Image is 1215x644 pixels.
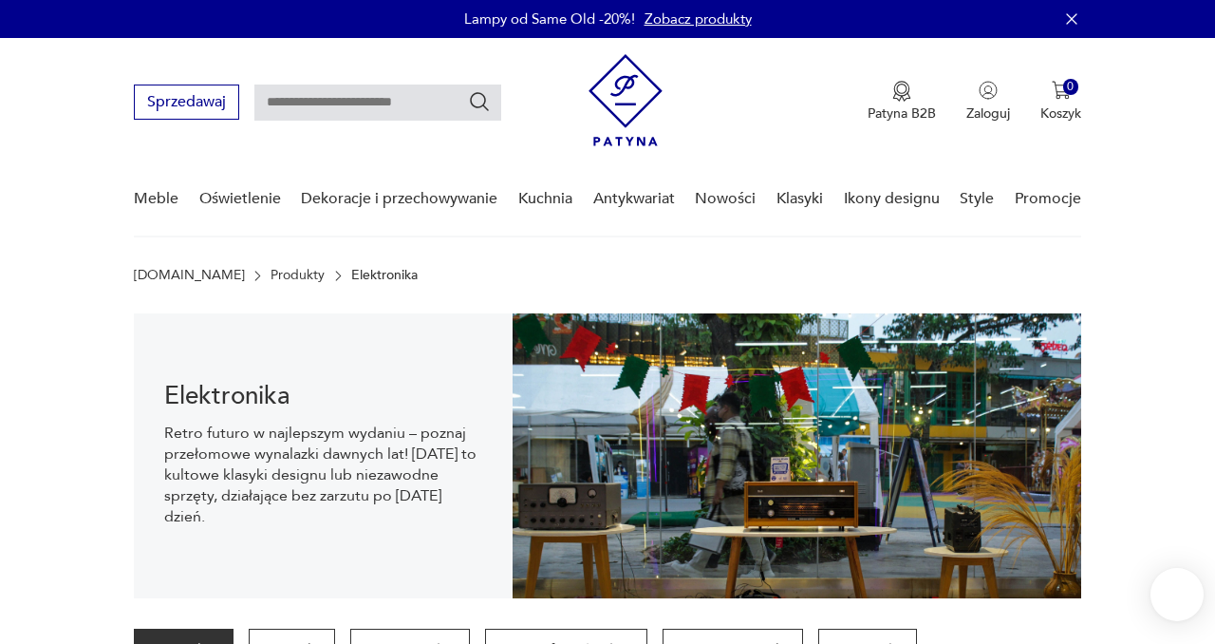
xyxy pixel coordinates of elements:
img: 1e2beb14c5b1184affd67b363515b410.jpg [513,313,1081,598]
a: Klasyki [776,162,823,236]
button: 0Koszyk [1040,81,1081,123]
button: Zaloguj [966,81,1010,123]
button: Sprzedawaj [134,85,239,120]
a: Promocje [1015,162,1081,236]
iframe: Smartsupp widget button [1150,568,1204,621]
a: Sprzedawaj [134,97,239,110]
button: Patyna B2B [868,81,936,123]
a: Nowości [695,162,756,236]
a: Ikony designu [844,162,940,236]
a: Ikona medaluPatyna B2B [868,81,936,123]
a: [DOMAIN_NAME] [134,268,245,283]
div: 0 [1063,79,1079,95]
a: Meble [134,162,178,236]
a: Zobacz produkty [645,9,752,28]
p: Koszyk [1040,104,1081,123]
p: Retro futuro w najlepszym wydaniu – poznaj przełomowe wynalazki dawnych lat! [DATE] to kultowe kl... [164,423,482,527]
p: Elektronika [351,268,418,283]
a: Kuchnia [518,162,572,236]
img: Ikona medalu [892,81,911,102]
a: Antykwariat [593,162,675,236]
p: Lampy od Same Old -20%! [464,9,635,28]
a: Style [960,162,994,236]
h1: Elektronika [164,385,482,407]
img: Ikona koszyka [1052,81,1071,100]
p: Zaloguj [966,104,1010,123]
a: Oświetlenie [199,162,281,236]
p: Patyna B2B [868,104,936,123]
img: Ikonka użytkownika [979,81,998,100]
img: Patyna - sklep z meblami i dekoracjami vintage [589,54,663,146]
a: Produkty [271,268,325,283]
a: Dekoracje i przechowywanie [301,162,497,236]
button: Szukaj [468,90,491,113]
